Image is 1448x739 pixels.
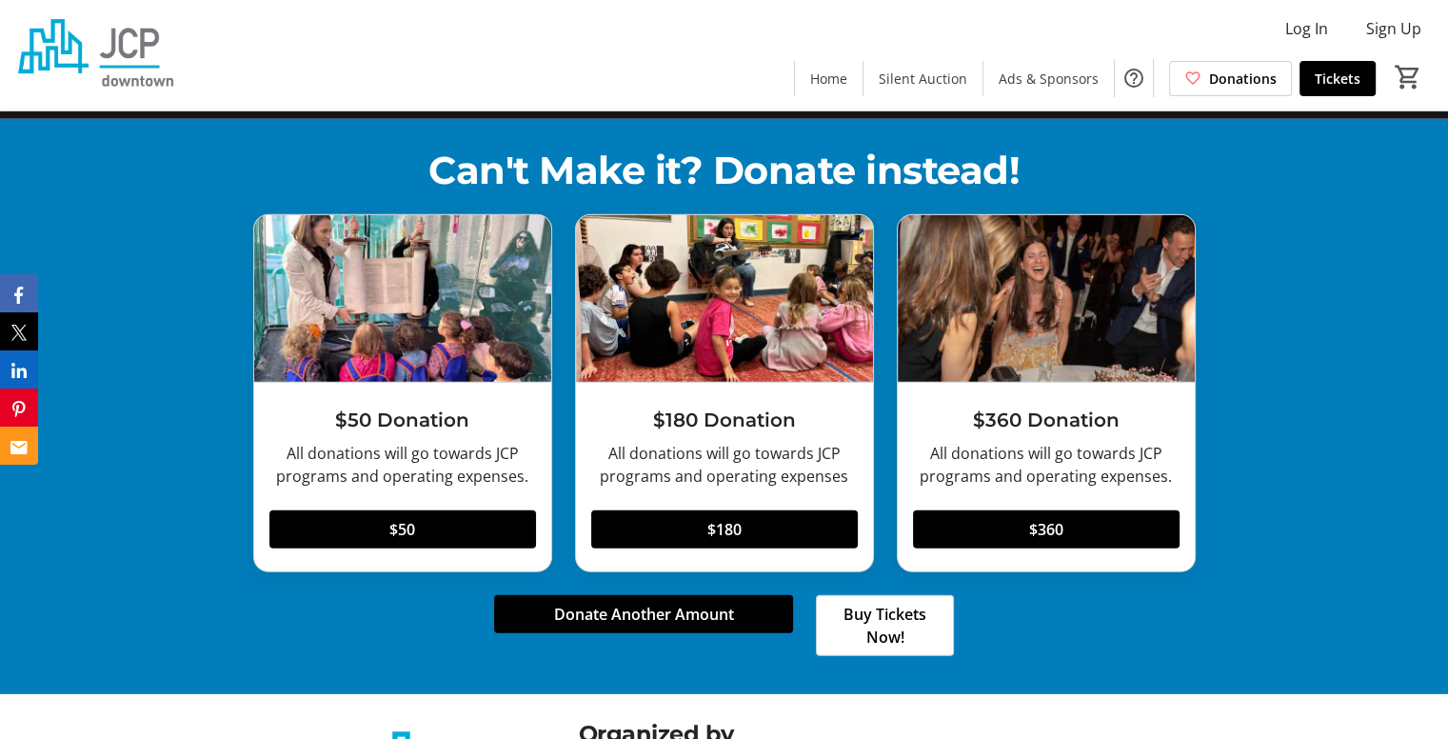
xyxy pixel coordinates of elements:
h3: $180 Donation [591,406,858,434]
span: Home [810,69,847,89]
span: Tickets [1315,69,1360,89]
img: Jewish Community Project's Logo [11,8,181,103]
span: Ads & Sponsors [999,69,1099,89]
span: $180 [707,518,742,541]
button: Log In [1270,13,1343,44]
div: All donations will go towards JCP programs and operating expenses. [913,442,1180,488]
h3: $360 Donation [913,406,1180,434]
button: $180 [591,510,858,549]
span: Sign Up [1366,17,1421,40]
h3: $50 Donation [269,406,536,434]
button: Donate Another Amount [494,595,793,633]
button: $50 [269,510,536,549]
span: Silent Auction [879,69,967,89]
button: Cart [1391,60,1425,94]
span: $50 [389,518,415,541]
button: Help [1115,59,1153,97]
a: Silent Auction [863,61,982,96]
span: $360 [1029,518,1063,541]
span: Donations [1209,69,1277,89]
span: Can't Make it? Donate instead! [428,147,1020,193]
img: $180 Donation [576,215,873,383]
a: Home [795,61,863,96]
a: Tickets [1299,61,1376,96]
div: All donations will go towards JCP programs and operating expenses. [269,442,536,488]
span: Donate Another Amount [554,603,734,626]
span: Log In [1285,17,1328,40]
span: Buy Tickets Now! [839,603,931,649]
img: $50 Donation [254,215,551,383]
button: Sign Up [1351,13,1437,44]
button: $360 [913,510,1180,549]
a: Ads & Sponsors [983,61,1114,96]
button: Buy Tickets Now! [816,595,954,656]
img: $360 Donation [898,215,1195,383]
a: Donations [1169,61,1292,96]
div: All donations will go towards JCP programs and operating expenses [591,442,858,488]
